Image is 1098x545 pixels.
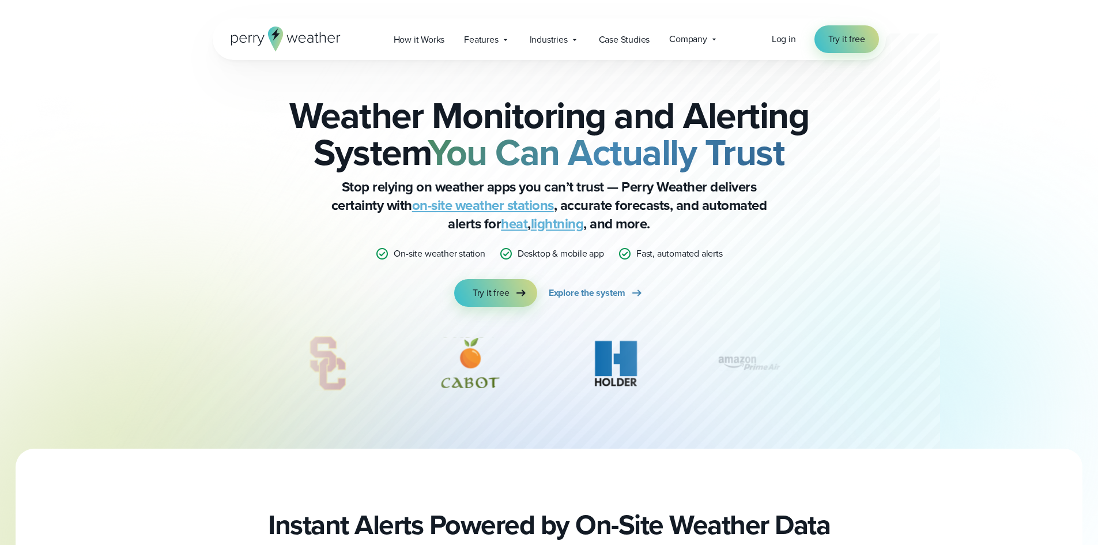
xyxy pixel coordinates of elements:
[292,334,363,392] img: University-of-Southern-California-USC.svg
[501,213,527,234] a: heat
[636,247,723,261] p: Fast, automated alerts
[473,286,510,300] span: Try it free
[292,334,363,392] div: 9 of 12
[710,334,788,392] img: Amazon-Air-logo.svg
[319,178,780,233] p: Stop relying on weather apps you can’t trust — Perry Weather delivers certainty with , accurate f...
[710,334,788,392] div: 12 of 12
[464,33,498,47] span: Features
[549,286,625,300] span: Explore the system
[268,509,830,541] h2: Instant Alerts Powered by On-Site Weather Data
[384,28,455,51] a: How it Works
[828,32,865,46] span: Try it free
[531,213,584,234] a: lightning
[589,28,660,51] a: Case Studies
[599,33,650,47] span: Case Studies
[394,247,485,261] p: On-site weather station
[669,32,707,46] span: Company
[579,334,654,392] div: 11 of 12
[454,279,537,307] a: Try it free
[814,25,879,53] a: Try it free
[579,334,654,392] img: Holder.svg
[518,247,604,261] p: Desktop & mobile app
[270,334,828,398] div: slideshow
[549,279,644,307] a: Explore the system
[394,33,445,47] span: How it Works
[530,33,568,47] span: Industries
[418,334,523,392] img: Cabot-Citrus-Farms.svg
[418,334,523,392] div: 10 of 12
[412,195,554,216] a: on-site weather stations
[270,97,828,171] h2: Weather Monitoring and Alerting System
[772,32,796,46] a: Log in
[428,125,784,179] strong: You Can Actually Trust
